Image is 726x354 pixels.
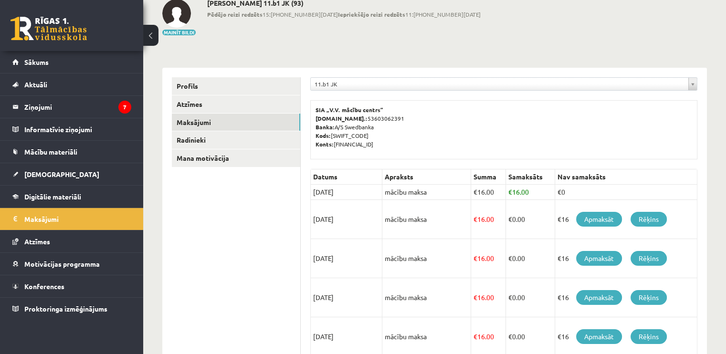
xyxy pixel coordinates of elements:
[506,239,555,278] td: 0.00
[631,251,667,266] a: Rēķins
[207,10,263,18] b: Pēdējo reizi redzēts
[12,118,131,140] a: Informatīvie ziņojumi
[172,114,300,131] a: Maksājumi
[12,253,131,275] a: Motivācijas programma
[471,239,506,278] td: 16.00
[12,96,131,118] a: Ziņojumi7
[555,239,697,278] td: €16
[12,51,131,73] a: Sākums
[508,215,512,223] span: €
[382,239,471,278] td: mācību maksa
[473,254,477,262] span: €
[508,254,512,262] span: €
[24,118,131,140] legend: Informatīvie ziņojumi
[316,123,335,131] b: Banka:
[576,212,622,227] a: Apmaksāt
[316,105,692,148] p: 53603062391 A/S Swedbanka [SWIFT_CODE] [FINANCIAL_ID]
[24,58,49,66] span: Sākums
[24,282,64,291] span: Konferences
[11,17,87,41] a: Rīgas 1. Tālmācības vidusskola
[471,185,506,200] td: 16.00
[311,185,382,200] td: [DATE]
[311,239,382,278] td: [DATE]
[382,185,471,200] td: mācību maksa
[118,101,131,114] i: 7
[473,215,477,223] span: €
[24,260,100,268] span: Motivācijas programma
[316,106,384,114] b: SIA „V.V. mācību centrs”
[12,230,131,252] a: Atzīmes
[12,163,131,185] a: [DEMOGRAPHIC_DATA]
[311,278,382,317] td: [DATE]
[631,290,667,305] a: Rēķins
[172,149,300,167] a: Mana motivācija
[311,169,382,185] th: Datums
[555,169,697,185] th: Nav samaksāts
[576,251,622,266] a: Apmaksāt
[471,169,506,185] th: Summa
[316,132,331,139] b: Kods:
[316,115,368,122] b: [DOMAIN_NAME].:
[506,200,555,239] td: 0.00
[471,278,506,317] td: 16.00
[12,141,131,163] a: Mācību materiāli
[473,332,477,341] span: €
[555,200,697,239] td: €16
[311,78,697,90] a: 11.b1 JK
[471,200,506,239] td: 16.00
[24,237,50,246] span: Atzīmes
[576,290,622,305] a: Apmaksāt
[382,200,471,239] td: mācību maksa
[24,96,131,118] legend: Ziņojumi
[24,304,107,313] span: Proktoringa izmēģinājums
[24,147,77,156] span: Mācību materiāli
[338,10,405,18] b: Iepriekšējo reizi redzēts
[172,77,300,95] a: Profils
[508,293,512,302] span: €
[172,131,300,149] a: Radinieki
[382,169,471,185] th: Apraksts
[24,170,99,178] span: [DEMOGRAPHIC_DATA]
[508,332,512,341] span: €
[631,212,667,227] a: Rēķins
[207,10,481,19] span: 15:[PHONE_NUMBER][DATE] 11:[PHONE_NUMBER][DATE]
[24,80,47,89] span: Aktuāli
[576,329,622,344] a: Apmaksāt
[172,95,300,113] a: Atzīmes
[555,278,697,317] td: €16
[473,293,477,302] span: €
[24,208,131,230] legend: Maksājumi
[506,169,555,185] th: Samaksāts
[473,187,477,196] span: €
[12,208,131,230] a: Maksājumi
[311,200,382,239] td: [DATE]
[12,73,131,95] a: Aktuāli
[12,186,131,208] a: Digitālie materiāli
[506,278,555,317] td: 0.00
[316,140,334,148] b: Konts:
[24,192,81,201] span: Digitālie materiāli
[12,275,131,297] a: Konferences
[162,30,196,35] button: Mainīt bildi
[315,78,684,90] span: 11.b1 JK
[506,185,555,200] td: 16.00
[508,187,512,196] span: €
[631,329,667,344] a: Rēķins
[12,298,131,320] a: Proktoringa izmēģinājums
[382,278,471,317] td: mācību maksa
[555,185,697,200] td: €0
